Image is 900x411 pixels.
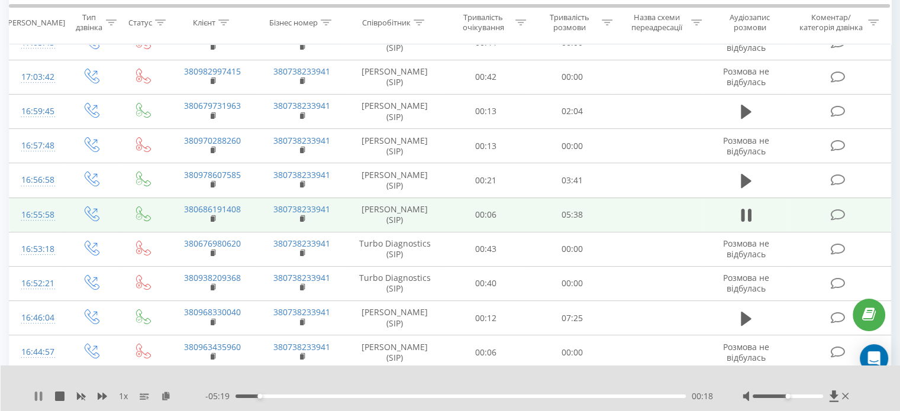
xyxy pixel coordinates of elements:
div: Аудіозапис розмови [715,12,785,33]
div: 16:57:48 [21,134,53,157]
td: Turbo Diagnostics (SIP) [347,232,443,266]
a: 380738233941 [273,272,330,283]
span: Розмова не відбулась [723,238,769,260]
a: 380978607585 [184,169,241,180]
div: 16:52:21 [21,272,53,295]
td: 02:04 [529,94,615,128]
td: [PERSON_NAME] (SIP) [347,60,443,94]
td: 00:40 [443,266,529,300]
td: [PERSON_NAME] (SIP) [347,94,443,128]
td: 00:13 [443,94,529,128]
a: 380738233941 [273,238,330,249]
div: 17:03:42 [21,66,53,89]
td: [PERSON_NAME] (SIP) [347,129,443,163]
a: 380968330040 [184,306,241,318]
div: 16:55:58 [21,203,53,226]
td: 03:41 [529,163,615,198]
td: 00:43 [443,232,529,266]
a: 380686191408 [184,203,241,215]
a: 380676980620 [184,238,241,249]
a: 380982997415 [184,66,241,77]
td: 00:00 [529,335,615,370]
td: 00:06 [443,335,529,370]
td: 00:00 [529,266,615,300]
div: 16:59:45 [21,100,53,123]
td: 00:00 [529,129,615,163]
a: 380738233941 [273,306,330,318]
div: Статус [128,17,152,27]
span: 00:18 [692,390,713,402]
span: Розмова не відбулась [723,66,769,88]
span: Розмова не відбулась [723,272,769,294]
td: 00:12 [443,301,529,335]
a: 380738233941 [273,169,330,180]
div: Тривалість розмови [540,12,599,33]
td: 00:13 [443,129,529,163]
div: Тип дзвінка [75,12,102,33]
div: Accessibility label [257,394,262,399]
td: 00:06 [443,198,529,232]
div: 16:53:18 [21,238,53,261]
div: Коментар/категорія дзвінка [796,12,865,33]
a: 380738233941 [273,203,330,215]
td: [PERSON_NAME] (SIP) [347,335,443,370]
div: Назва схеми переадресації [626,12,688,33]
div: Open Intercom Messenger [860,344,888,373]
td: 00:00 [529,232,615,266]
span: Розмова не відбулась [723,341,769,363]
div: Тривалість очікування [454,12,513,33]
td: [PERSON_NAME] (SIP) [347,163,443,198]
div: Бізнес номер [269,17,318,27]
td: 00:42 [443,60,529,94]
div: Співробітник [362,17,411,27]
span: Розмова не відбулась [723,135,769,157]
div: [PERSON_NAME] [5,17,65,27]
div: Клієнт [193,17,215,27]
div: 16:44:57 [21,341,53,364]
a: 380938209368 [184,272,241,283]
span: 1 x [119,390,128,402]
td: 07:25 [529,301,615,335]
a: 380970288260 [184,135,241,146]
td: Turbo Diagnostics (SIP) [347,266,443,300]
a: 380679731963 [184,100,241,111]
a: 380963435960 [184,341,241,352]
div: Accessibility label [785,394,790,399]
td: [PERSON_NAME] (SIP) [347,198,443,232]
a: 380738233941 [273,66,330,77]
a: 380738233941 [273,135,330,146]
a: 380738233941 [273,341,330,352]
div: 16:56:58 [21,169,53,192]
td: 00:00 [529,60,615,94]
td: [PERSON_NAME] (SIP) [347,301,443,335]
td: 00:21 [443,163,529,198]
span: - 05:19 [205,390,236,402]
a: 380738233941 [273,100,330,111]
div: 16:46:04 [21,306,53,329]
td: 05:38 [529,198,615,232]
